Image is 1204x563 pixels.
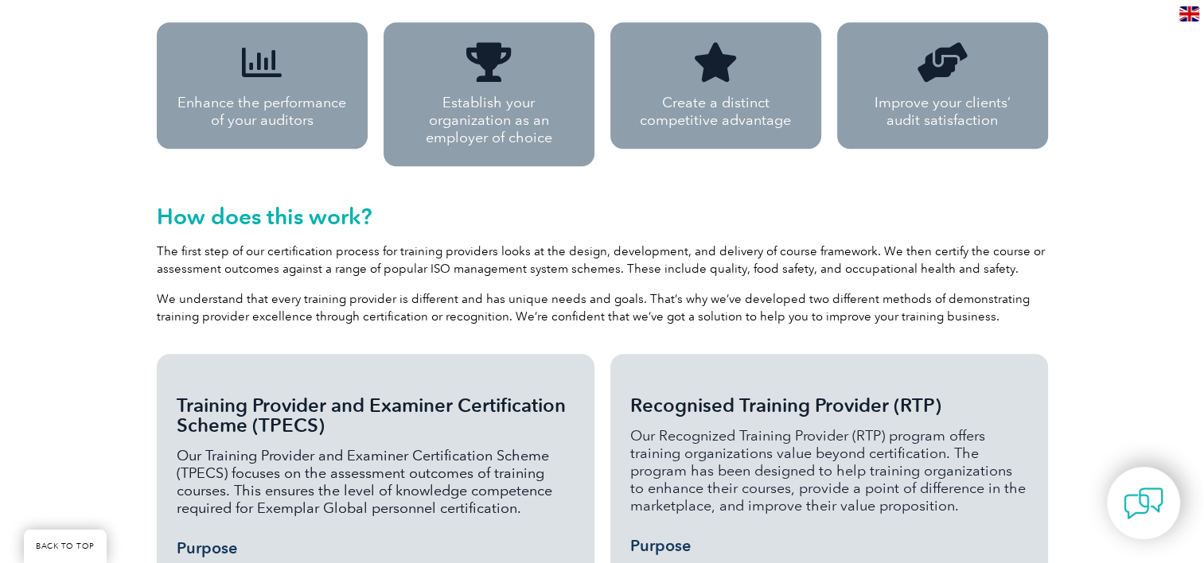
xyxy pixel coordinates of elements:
p: Enhance the performance of your auditors [177,94,348,129]
img: en [1179,6,1199,21]
img: contact-chat.png [1124,483,1163,523]
p: Our Training Provider and Examiner Certification Scheme (TPECS) focuses on the assessment outcome... [177,447,575,517]
h2: How does this work? [157,204,1048,229]
span: Training Provider and Examiner Certification Scheme (TPECS) [177,394,566,437]
h3: Purpose [630,536,1028,556]
a: BACK TO TOP [24,530,107,563]
p: Improve your clients’ audit satisfaction [857,94,1028,129]
h3: Purpose [177,538,575,558]
p: Establish your organization as an employer of choice [401,94,577,146]
p: We understand that every training provider is different and has unique needs and goals. That’s wh... [157,290,1048,325]
p: Create a distinct competitive advantage [630,94,801,129]
p: Our Recognized Training Provider (RTP) program offers training organizations value beyond certifi... [630,427,1028,514]
span: Recognised Training Provider (RTP) [630,394,941,417]
p: The first step of our certification process for training providers looks at the design, developme... [157,243,1048,278]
